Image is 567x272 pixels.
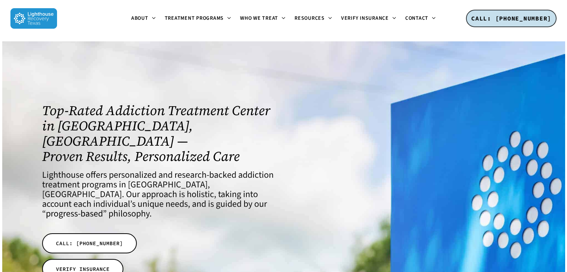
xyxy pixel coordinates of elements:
[236,16,290,22] a: Who We Treat
[160,16,236,22] a: Treatment Programs
[290,16,337,22] a: Resources
[341,15,389,22] span: Verify Insurance
[10,8,57,29] img: Lighthouse Recovery Texas
[42,170,274,219] h4: Lighthouse offers personalized and research-backed addiction treatment programs in [GEOGRAPHIC_DA...
[337,16,401,22] a: Verify Insurance
[42,103,274,164] h1: Top-Rated Addiction Treatment Center in [GEOGRAPHIC_DATA], [GEOGRAPHIC_DATA] — Proven Results, Pe...
[294,15,325,22] span: Resources
[466,10,557,28] a: CALL: [PHONE_NUMBER]
[42,233,137,253] a: CALL: [PHONE_NUMBER]
[46,207,103,220] a: progress-based
[131,15,148,22] span: About
[240,15,278,22] span: Who We Treat
[401,16,440,22] a: Contact
[127,16,160,22] a: About
[56,240,123,247] span: CALL: [PHONE_NUMBER]
[165,15,224,22] span: Treatment Programs
[471,15,551,22] span: CALL: [PHONE_NUMBER]
[405,15,428,22] span: Contact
